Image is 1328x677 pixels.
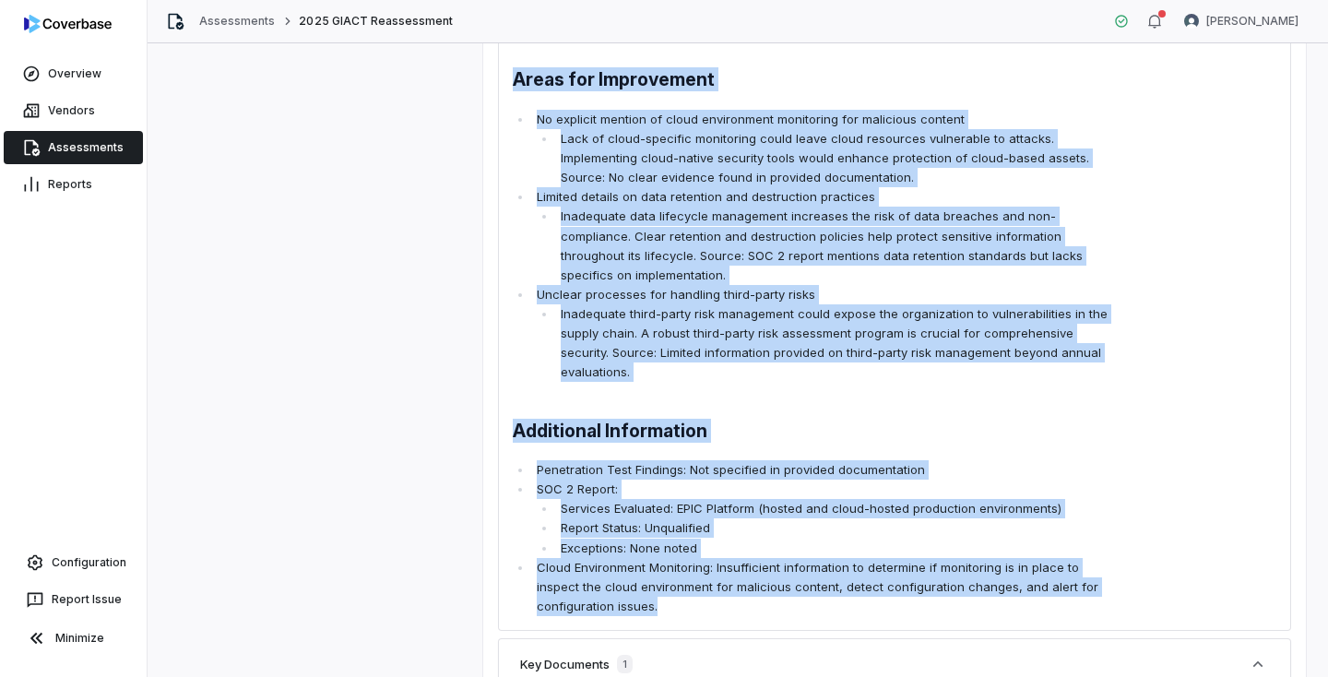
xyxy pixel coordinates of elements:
[1173,7,1310,35] button: Daniel Aranibar avatar[PERSON_NAME]
[4,168,143,201] a: Reports
[4,57,143,90] a: Overview
[532,480,1123,558] li: SOC 2 Report:
[1206,14,1298,29] span: [PERSON_NAME]
[556,518,1123,538] li: Report Status: Unqualified
[556,207,1123,285] li: Inadequate data lifecycle management increases the risk of data breaches and non-compliance. Clea...
[7,620,139,657] button: Minimize
[556,129,1123,187] li: Lack of cloud-specific monitoring could leave cloud resources vulnerable to attacks. Implementing...
[556,539,1123,558] li: Exceptions: None noted
[7,583,139,616] button: Report Issue
[513,419,1123,443] h2: Additional Information
[520,656,610,672] h3: Key Documents
[4,131,143,164] a: Assessments
[24,15,112,33] img: logo-D7KZi-bG.svg
[299,14,453,29] span: 2025 GIACT Reassessment
[513,67,1123,91] h2: Areas for Improvement
[532,187,1123,285] li: Limited details on data retention and destruction practices
[556,499,1123,518] li: Services Evaluated: EPIC Platform (hosted and cloud-hosted production environments)
[556,304,1123,383] li: Inadequate third-party risk management could expose the organization to vulnerabilities in the su...
[532,460,1123,480] li: Penetration Test Findings: Not specified in provided documentation
[1184,14,1199,29] img: Daniel Aranibar avatar
[532,285,1123,383] li: Unclear processes for handling third-party risks
[199,14,275,29] a: Assessments
[532,110,1123,188] li: No explicit mention of cloud environment monitoring for malicious content
[7,546,139,579] a: Configuration
[617,655,633,673] span: 1
[532,558,1123,616] li: Cloud Environment Monitoring: Insufficient information to determine if monitoring is in place to ...
[4,94,143,127] a: Vendors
